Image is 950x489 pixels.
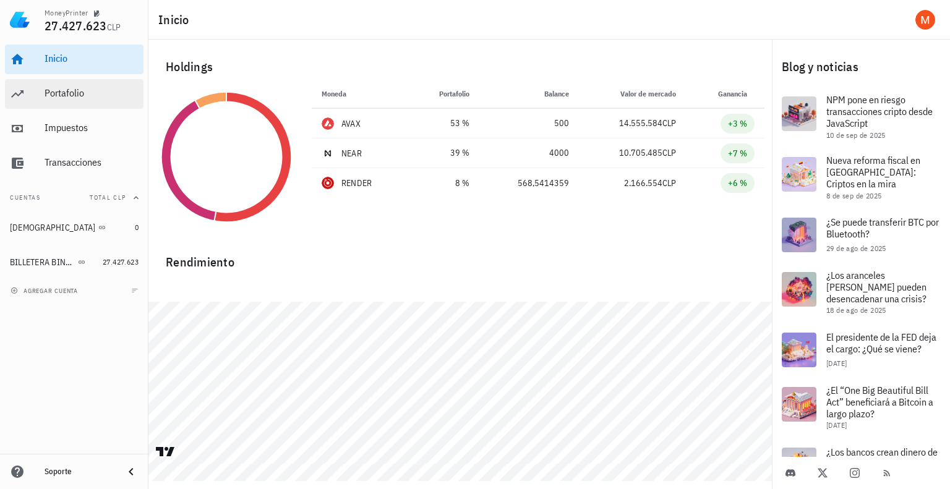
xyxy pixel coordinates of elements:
[772,323,950,377] a: El presidente de la FED deja el cargo: ¿Qué se viene? [DATE]
[156,47,764,87] div: Holdings
[662,177,676,189] span: CLP
[107,22,121,33] span: CLP
[728,147,747,159] div: +7 %
[826,130,886,140] span: 10 de sep de 2025
[322,177,334,189] div: RENDER-icon
[772,47,950,87] div: Blog y noticias
[45,467,114,477] div: Soporte
[826,420,847,430] span: [DATE]
[5,79,143,109] a: Portafolio
[7,284,83,297] button: agregar cuenta
[90,193,126,202] span: Total CLP
[45,53,139,64] div: Inicio
[10,223,96,233] div: [DEMOGRAPHIC_DATA]
[5,213,143,242] a: [DEMOGRAPHIC_DATA] 0
[662,147,676,158] span: CLP
[772,262,950,323] a: ¿Los aranceles [PERSON_NAME] pueden desencadenar una crisis? 18 de ago de 2025
[5,114,143,143] a: Impuestos
[718,89,755,98] span: Ganancia
[619,147,662,158] span: 10.705.485
[409,79,479,109] th: Portafolio
[135,223,139,232] span: 0
[10,257,75,268] div: BILLETERA BINANCE
[489,117,568,130] div: 500
[322,147,334,159] div: NEAR-icon
[341,147,362,159] div: NEAR
[826,216,939,240] span: ¿Se puede transferir BTC por Bluetooth?
[419,117,469,130] div: 53 %
[662,117,676,129] span: CLP
[13,287,78,295] span: agregar cuenta
[826,244,886,253] span: 29 de ago de 2025
[826,93,933,129] span: NPM pone en riesgo transacciones cripto desde JavaScript
[103,257,139,266] span: 27.427.623
[156,242,764,272] div: Rendimiento
[915,10,935,30] div: avatar
[826,384,933,420] span: ¿El “One Big Beautiful Bill Act” beneficiará a Bitcoin a largo plazo?
[45,17,107,34] span: 27.427.623
[341,177,372,189] div: RENDER
[826,331,936,355] span: El presidente de la FED deja el cargo: ¿Qué se viene?
[479,79,578,109] th: Balance
[5,148,143,178] a: Transacciones
[619,117,662,129] span: 14.555.584
[45,122,139,134] div: Impuestos
[5,247,143,277] a: BILLETERA BINANCE 27.427.623
[5,183,143,213] button: CuentasTotal CLP
[826,269,926,305] span: ¿Los aranceles [PERSON_NAME] pueden desencadenar una crisis?
[772,147,950,208] a: Nueva reforma fiscal en [GEOGRAPHIC_DATA]: Criptos en la mira 8 de sep de 2025
[772,377,950,438] a: ¿El “One Big Beautiful Bill Act” beneficiará a Bitcoin a largo plazo? [DATE]
[10,10,30,30] img: LedgiFi
[772,208,950,262] a: ¿Se puede transferir BTC por Bluetooth? 29 de ago de 2025
[5,45,143,74] a: Inicio
[579,79,686,109] th: Valor de mercado
[45,8,88,18] div: MoneyPrinter
[45,156,139,168] div: Transacciones
[489,147,568,159] div: 4000
[45,87,139,99] div: Portafolio
[489,177,568,190] div: 568,5414359
[826,191,881,200] span: 8 de sep de 2025
[419,147,469,159] div: 39 %
[158,10,194,30] h1: Inicio
[419,177,469,190] div: 8 %
[826,154,920,190] span: Nueva reforma fiscal en [GEOGRAPHIC_DATA]: Criptos en la mira
[826,305,886,315] span: 18 de ago de 2025
[728,177,747,189] div: +6 %
[341,117,361,130] div: AVAX
[728,117,747,130] div: +3 %
[322,117,334,130] div: AVAX-icon
[155,446,176,457] a: Charting by TradingView
[624,177,662,189] span: 2.166.554
[772,87,950,147] a: NPM pone en riesgo transacciones cripto desde JavaScript 10 de sep de 2025
[826,359,847,368] span: [DATE]
[312,79,409,109] th: Moneda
